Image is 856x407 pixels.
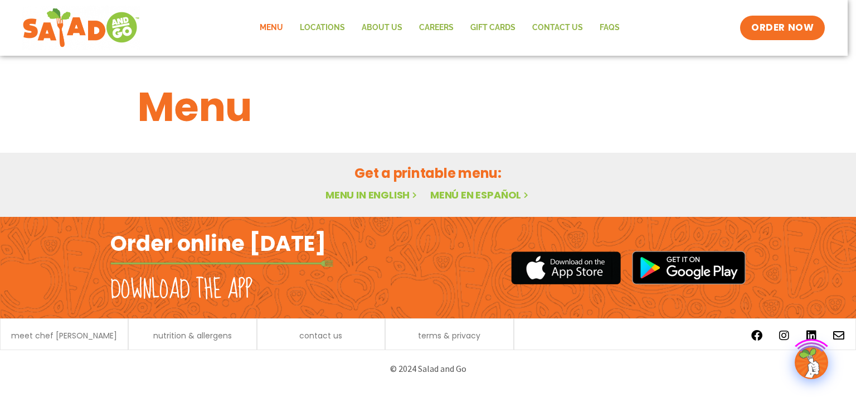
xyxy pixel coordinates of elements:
a: meet chef [PERSON_NAME] [11,332,117,340]
nav: Menu [251,15,628,41]
h2: Get a printable menu: [138,163,718,183]
img: new-SAG-logo-768×292 [22,6,140,50]
h1: Menu [138,77,718,137]
a: Menu in English [325,188,419,202]
img: appstore [511,250,621,286]
img: fork [110,260,333,267]
a: Menu [251,15,291,41]
a: nutrition & allergens [153,332,232,340]
a: Contact Us [524,15,591,41]
a: ORDER NOW [740,16,825,40]
a: FAQs [591,15,628,41]
h2: Order online [DATE] [110,230,326,257]
a: terms & privacy [418,332,480,340]
a: contact us [299,332,342,340]
a: Careers [411,15,462,41]
p: © 2024 Salad and Go [116,361,740,376]
span: ORDER NOW [751,21,814,35]
a: About Us [353,15,411,41]
h2: Download the app [110,274,252,306]
img: google_play [632,251,746,284]
a: Menú en español [430,188,531,202]
a: Locations [291,15,353,41]
a: GIFT CARDS [462,15,524,41]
